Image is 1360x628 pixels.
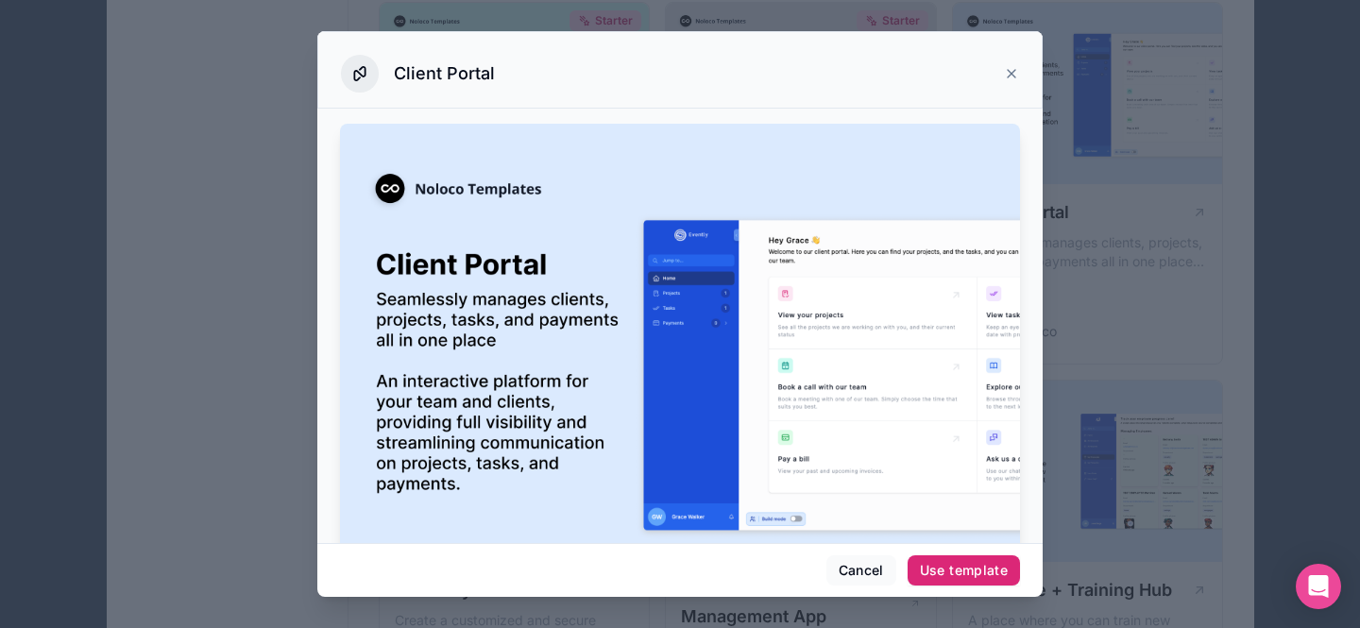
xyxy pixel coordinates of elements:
div: Use template [920,562,1008,579]
h3: Client Portal [394,62,495,85]
button: Cancel [826,555,896,586]
img: Client Portal [340,124,1020,619]
button: Use template [908,555,1020,586]
div: Open Intercom Messenger [1296,564,1341,609]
